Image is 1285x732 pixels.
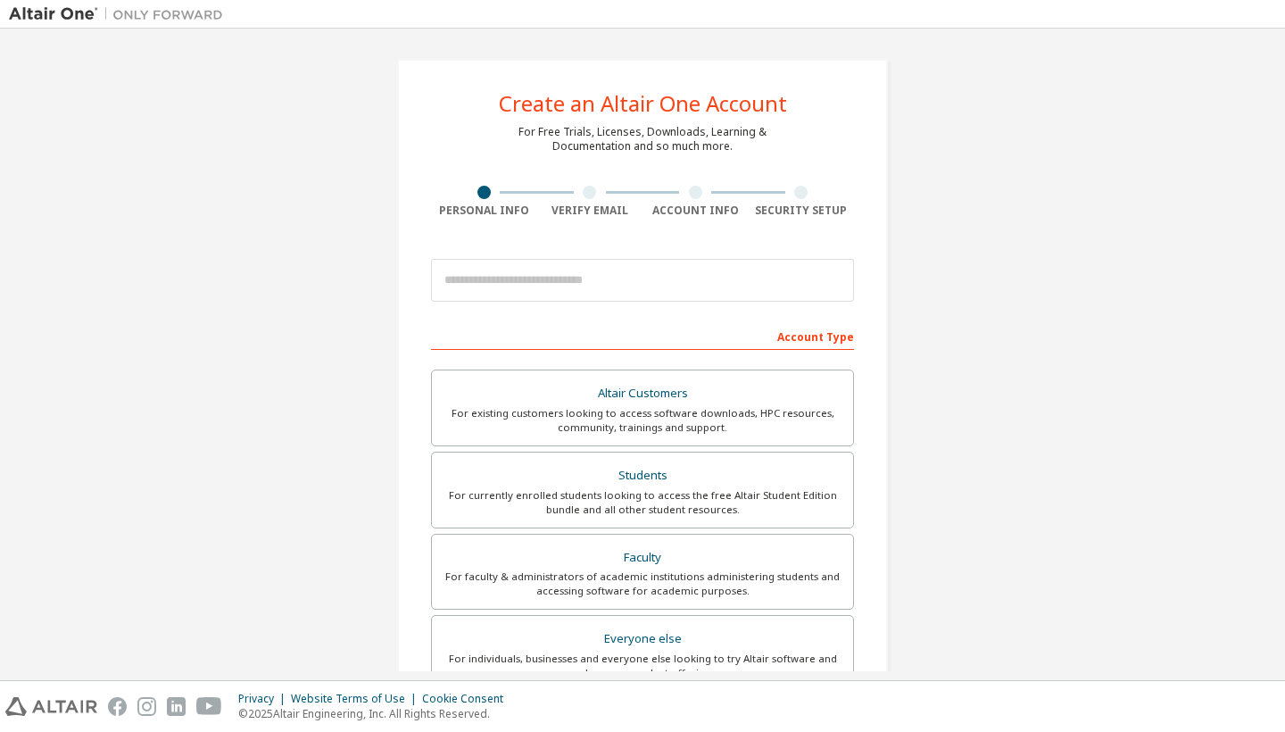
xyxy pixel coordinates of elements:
[431,321,854,350] div: Account Type
[443,545,842,570] div: Faculty
[537,204,643,218] div: Verify Email
[431,204,537,218] div: Personal Info
[9,5,232,23] img: Altair One
[238,706,514,721] p: © 2025 Altair Engineering, Inc. All Rights Reserved.
[518,125,767,154] div: For Free Trials, Licenses, Downloads, Learning & Documentation and so much more.
[749,204,855,218] div: Security Setup
[443,627,842,652] div: Everyone else
[443,488,842,517] div: For currently enrolled students looking to access the free Altair Student Edition bundle and all ...
[443,570,842,598] div: For faculty & administrators of academic institutions administering students and accessing softwa...
[443,463,842,488] div: Students
[108,697,127,716] img: facebook.svg
[642,204,749,218] div: Account Info
[443,406,842,435] div: For existing customers looking to access software downloads, HPC resources, community, trainings ...
[137,697,156,716] img: instagram.svg
[422,692,514,706] div: Cookie Consent
[5,697,97,716] img: altair_logo.svg
[499,93,787,114] div: Create an Altair One Account
[238,692,291,706] div: Privacy
[196,697,222,716] img: youtube.svg
[443,652,842,680] div: For individuals, businesses and everyone else looking to try Altair software and explore our prod...
[443,381,842,406] div: Altair Customers
[291,692,422,706] div: Website Terms of Use
[167,697,186,716] img: linkedin.svg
